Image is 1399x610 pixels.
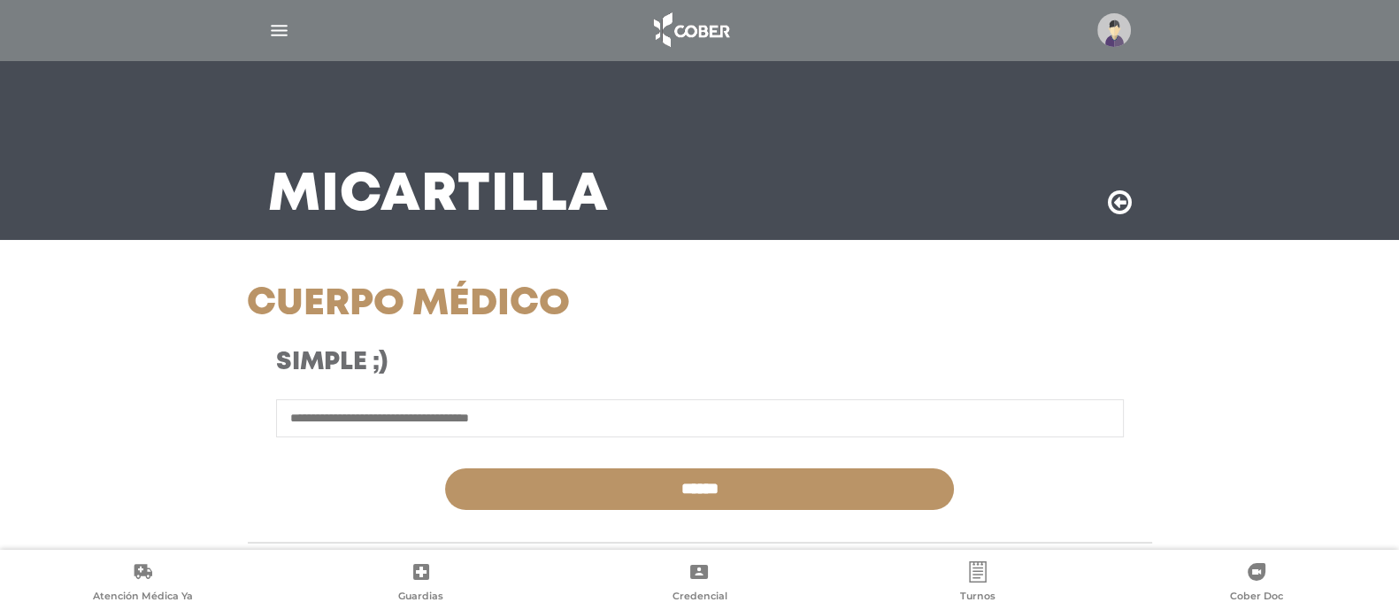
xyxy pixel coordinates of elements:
img: logo_cober_home-white.png [644,9,737,51]
a: Turnos [839,561,1118,606]
span: Atención Médica Ya [93,590,193,606]
a: Credencial [560,561,839,606]
span: Credencial [672,590,726,606]
h3: Mi Cartilla [268,173,609,219]
h1: Cuerpo Médico [247,282,842,327]
a: Cober Doc [1117,561,1395,606]
span: Turnos [960,590,995,606]
img: profile-placeholder.svg [1097,13,1131,47]
img: Cober_menu-lines-white.svg [268,19,290,42]
a: Atención Médica Ya [4,561,282,606]
span: Guardias [398,590,443,606]
h3: Simple ;) [276,348,813,378]
span: Cober Doc [1230,590,1283,606]
a: Guardias [282,561,561,606]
